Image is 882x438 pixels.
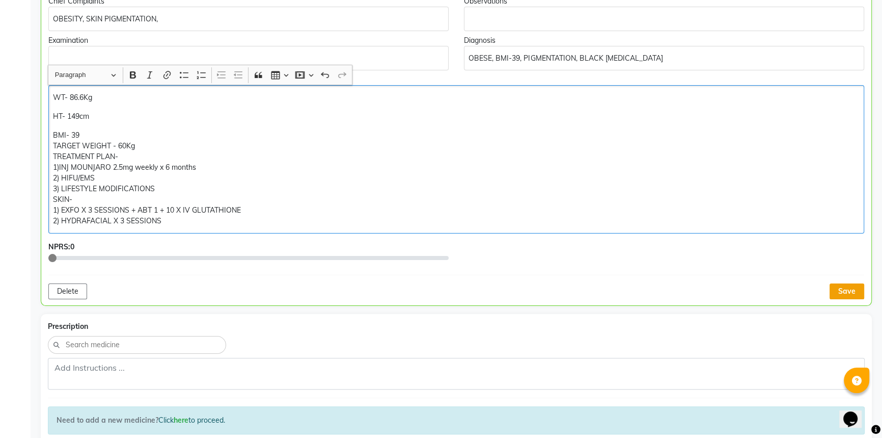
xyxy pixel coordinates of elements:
[48,65,352,85] div: Editor toolbar
[839,397,872,428] iframe: chat widget
[48,85,864,233] div: Rich Text Editor, main
[464,46,864,70] div: Rich Text Editor, main
[48,35,449,46] div: Examination
[174,416,188,425] a: here
[55,69,108,81] span: Paragraph
[53,130,859,226] p: BMI- 39 TARGET WEIGHT - 60Kg TREATMENT PLAN- 1)INJ MOUNJARO 2.5mg weekly x 6 months 2) HIFU/EMS 3...
[48,74,864,85] div: Notes
[48,321,865,332] div: Prescription
[48,284,87,299] button: Delete
[830,284,864,299] button: Save
[468,53,859,64] p: OBESE, BMI-39, PIGMENTATION, BLACK [MEDICAL_DATA]
[53,92,859,103] p: WT- 86.6Kg
[53,14,444,24] p: OBESITY, SKIN PIGMENTATION,
[65,339,220,351] input: Search medicine
[57,416,158,425] strong: Need to add a new medicine?
[48,242,449,252] div: NPRS:
[70,242,74,251] span: 0
[48,7,449,31] div: Rich Text Editor, main
[48,46,449,70] div: Rich Text Editor, main
[53,111,859,122] p: HT- 149cm
[50,67,121,83] button: Paragraph
[464,35,864,46] div: Diagnosis
[464,7,864,31] div: Rich Text Editor, main
[48,406,865,434] div: Click to proceed.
